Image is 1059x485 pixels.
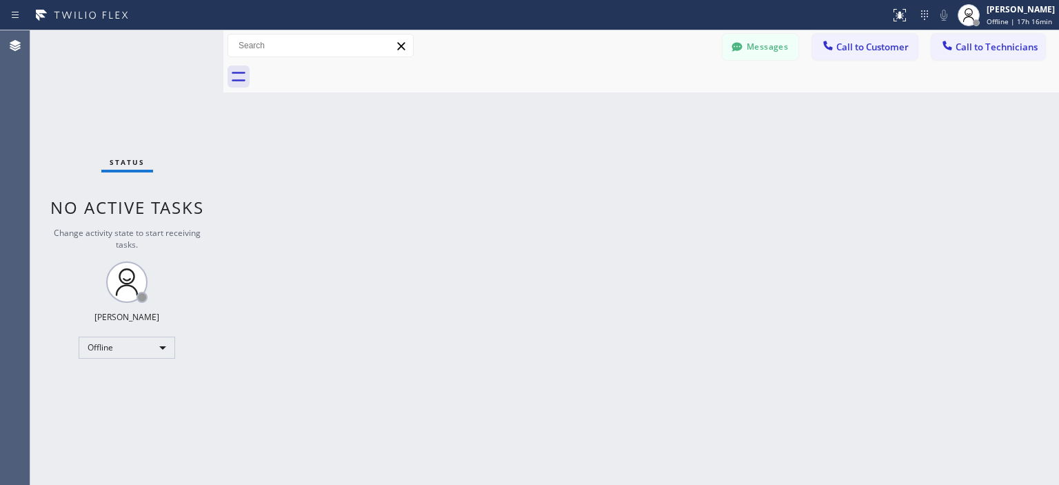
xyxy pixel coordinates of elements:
span: Status [110,157,145,167]
button: Call to Customer [812,34,918,60]
span: No active tasks [50,196,204,219]
button: Call to Technicians [931,34,1045,60]
span: Change activity state to start receiving tasks. [54,227,201,250]
div: Offline [79,337,175,359]
span: Offline | 17h 16min [987,17,1052,26]
div: [PERSON_NAME] [987,3,1055,15]
span: Call to Technicians [956,41,1038,53]
div: [PERSON_NAME] [94,311,159,323]
span: Call to Customer [836,41,909,53]
button: Mute [934,6,954,25]
input: Search [228,34,413,57]
button: Messages [723,34,798,60]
